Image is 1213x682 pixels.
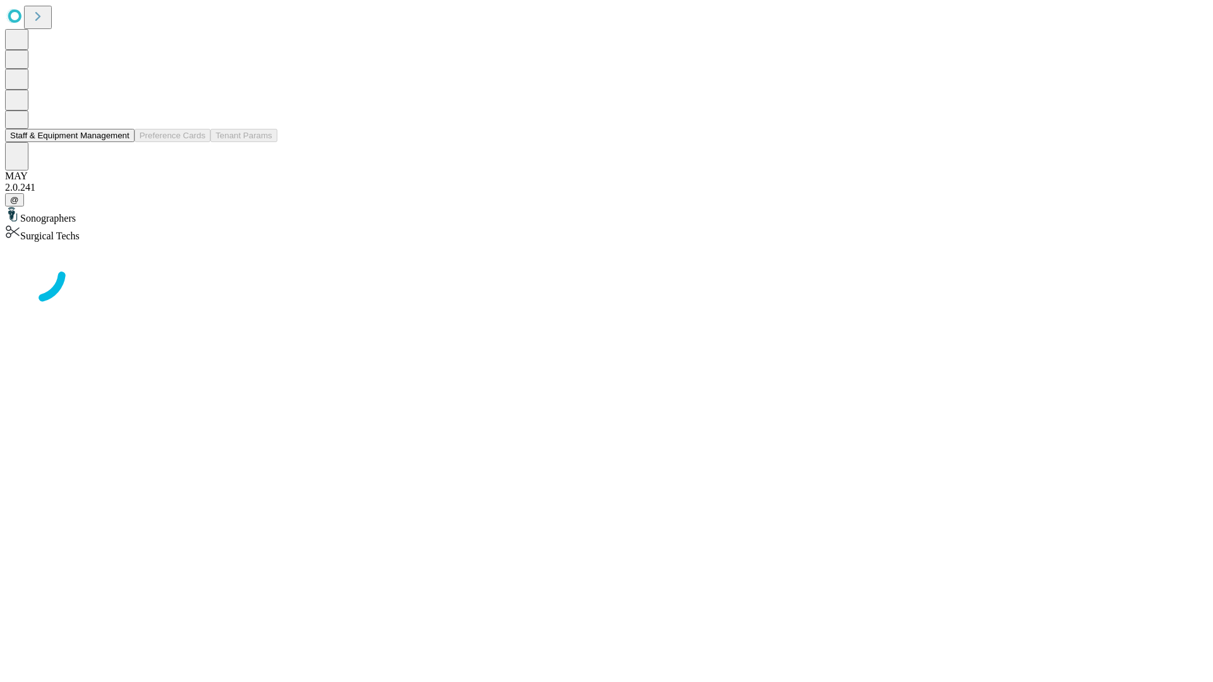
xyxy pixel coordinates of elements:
[5,193,24,206] button: @
[5,182,1208,193] div: 2.0.241
[5,129,135,142] button: Staff & Equipment Management
[210,129,277,142] button: Tenant Params
[10,195,19,205] span: @
[135,129,210,142] button: Preference Cards
[5,206,1208,224] div: Sonographers
[5,224,1208,242] div: Surgical Techs
[5,170,1208,182] div: MAY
